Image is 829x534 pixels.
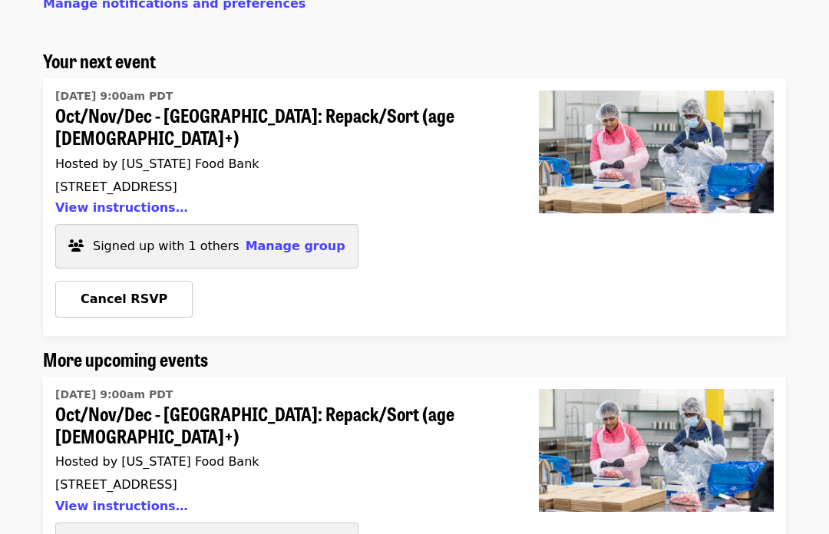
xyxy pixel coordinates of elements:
[55,281,193,318] button: Cancel RSVP
[539,389,774,512] img: Oct/Nov/Dec - Beaverton: Repack/Sort (age 10+)
[55,477,502,492] div: [STREET_ADDRESS]
[55,383,502,522] a: Oct/Nov/Dec - Beaverton: Repack/Sort (age 10+)
[55,403,502,447] span: Oct/Nov/Dec - [GEOGRAPHIC_DATA]: Repack/Sort (age [DEMOGRAPHIC_DATA]+)
[539,91,774,213] img: Oct/Nov/Dec - Beaverton: Repack/Sort (age 10+)
[68,239,84,253] i: users icon
[55,180,502,194] div: [STREET_ADDRESS]
[55,200,188,215] button: View instructions…
[55,454,259,469] span: Hosted by [US_STATE] Food Bank
[55,104,502,149] span: Oct/Nov/Dec - [GEOGRAPHIC_DATA]: Repack/Sort (age [DEMOGRAPHIC_DATA]+)
[93,239,239,253] span: Signed up with 1 others
[246,237,345,255] button: Manage group
[55,88,173,104] time: [DATE] 9:00am PDT
[55,387,173,403] time: [DATE] 9:00am PDT
[43,345,208,372] span: More upcoming events
[55,499,188,513] button: View instructions…
[43,47,156,74] span: Your next event
[55,157,259,171] span: Hosted by [US_STATE] Food Bank
[527,78,786,336] a: Oct/Nov/Dec - Beaverton: Repack/Sort (age 10+)
[55,84,502,224] a: Oct/Nov/Dec - Beaverton: Repack/Sort (age 10+)
[246,239,345,253] span: Manage group
[81,292,167,306] span: Cancel RSVP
